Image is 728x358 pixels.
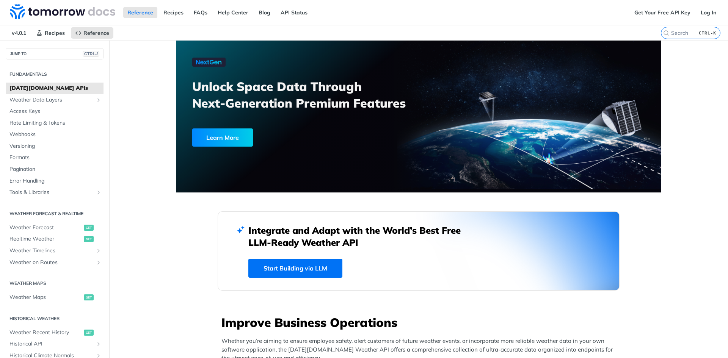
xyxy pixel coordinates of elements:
a: Start Building via LLM [248,259,342,278]
span: get [84,330,94,336]
span: Pagination [9,166,102,173]
span: Historical API [9,340,94,348]
a: Weather TimelinesShow subpages for Weather Timelines [6,245,104,256]
button: JUMP TOCTRL-/ [6,48,104,59]
a: Weather Forecastget [6,222,104,233]
span: Rate Limiting & Tokens [9,119,102,127]
span: CTRL-/ [83,51,99,57]
img: NextGen [192,58,226,67]
span: Reference [83,30,109,36]
img: Tomorrow.io Weather API Docs [10,4,115,19]
span: get [84,294,94,300]
span: Access Keys [9,108,102,115]
a: Tools & LibrariesShow subpages for Tools & Libraries [6,187,104,198]
span: Error Handling [9,177,102,185]
a: Reference [123,7,157,18]
a: Weather Data LayersShow subpages for Weather Data Layers [6,94,104,106]
a: [DATE][DOMAIN_NAME] APIs [6,83,104,94]
a: Access Keys [6,106,104,117]
a: Realtime Weatherget [6,233,104,245]
span: Recipes [45,30,65,36]
span: Weather Maps [9,294,82,301]
h2: Weather Maps [6,280,104,287]
a: Historical APIShow subpages for Historical API [6,338,104,350]
button: Show subpages for Tools & Libraries [96,189,102,195]
a: Webhooks [6,129,104,140]
span: Weather Timelines [9,247,94,255]
button: Show subpages for Weather Timelines [96,248,102,254]
a: Weather on RoutesShow subpages for Weather on Routes [6,257,104,268]
a: Recipes [32,27,69,39]
h3: Unlock Space Data Through Next-Generation Premium Features [192,78,427,111]
a: Log In [697,7,720,18]
a: Help Center [213,7,253,18]
h2: Fundamentals [6,71,104,78]
a: Formats [6,152,104,163]
button: Show subpages for Weather on Routes [96,260,102,266]
a: Blog [254,7,275,18]
span: Webhooks [9,131,102,138]
button: Show subpages for Historical API [96,341,102,347]
span: Versioning [9,142,102,150]
a: FAQs [190,7,212,18]
span: Weather on Routes [9,259,94,266]
a: Learn More [192,128,380,147]
span: Formats [9,154,102,161]
a: Get Your Free API Key [630,7,695,18]
h2: Integrate and Adapt with the World’s Best Free LLM-Ready Weather API [248,224,472,249]
a: Versioning [6,141,104,152]
span: Weather Data Layers [9,96,94,104]
span: Tools & Libraries [9,189,94,196]
span: Weather Recent History [9,329,82,336]
a: Reference [71,27,113,39]
span: v4.0.1 [8,27,30,39]
span: get [84,236,94,242]
span: Weather Forecast [9,224,82,231]
svg: Search [663,30,669,36]
div: Learn More [192,128,253,147]
button: Show subpages for Weather Data Layers [96,97,102,103]
h2: Historical Weather [6,315,104,322]
a: Rate Limiting & Tokens [6,117,104,129]
a: Weather Recent Historyget [6,327,104,338]
span: Realtime Weather [9,235,82,243]
a: Error Handling [6,175,104,187]
h3: Improve Business Operations [221,314,620,331]
a: Weather Mapsget [6,292,104,303]
span: [DATE][DOMAIN_NAME] APIs [9,84,102,92]
a: Recipes [159,7,188,18]
a: API Status [276,7,312,18]
a: Pagination [6,164,104,175]
h2: Weather Forecast & realtime [6,210,104,217]
kbd: CTRL-K [697,29,718,37]
span: get [84,225,94,231]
